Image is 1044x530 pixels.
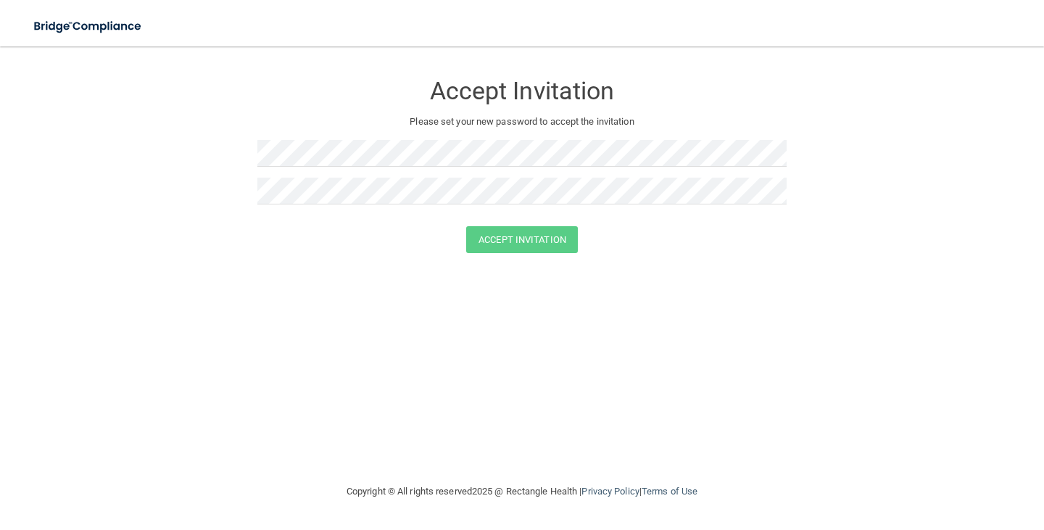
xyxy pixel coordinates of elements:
button: Accept Invitation [466,226,578,253]
a: Terms of Use [642,486,697,497]
a: Privacy Policy [581,486,639,497]
p: Please set your new password to accept the invitation [268,113,776,131]
img: bridge_compliance_login_screen.278c3ca4.svg [22,12,155,41]
div: Copyright © All rights reserved 2025 @ Rectangle Health | | [257,468,787,515]
h3: Accept Invitation [257,78,787,104]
